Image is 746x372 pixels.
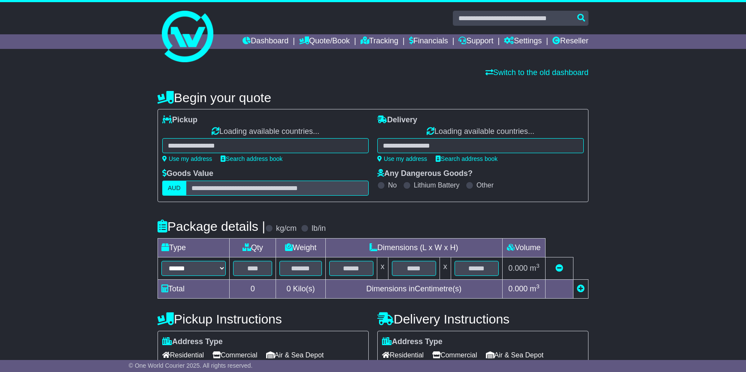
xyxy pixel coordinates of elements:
[536,283,540,290] sup: 3
[504,34,542,49] a: Settings
[377,169,473,178] label: Any Dangerous Goods?
[325,279,502,298] td: Dimensions in Centimetre(s)
[382,337,443,347] label: Address Type
[552,34,588,49] a: Reseller
[409,34,448,49] a: Financials
[414,181,460,189] label: Lithium Battery
[486,348,544,362] span: Air & Sea Depot
[508,264,528,272] span: 0.000
[129,362,253,369] span: © One World Courier 2025. All rights reserved.
[162,337,223,347] label: Address Type
[555,264,563,272] a: Remove this item
[266,348,324,362] span: Air & Sea Depot
[377,155,427,162] a: Use my address
[458,34,493,49] a: Support
[377,257,388,279] td: x
[162,348,204,362] span: Residential
[162,127,369,136] div: Loading available countries...
[530,284,540,293] span: m
[377,115,417,125] label: Delivery
[436,155,497,162] a: Search address book
[276,224,297,233] label: kg/cm
[377,127,584,136] div: Loading available countries...
[299,34,350,49] a: Quote/Book
[276,279,325,298] td: Kilo(s)
[162,181,186,196] label: AUD
[158,91,588,105] h4: Begin your quote
[485,68,588,77] a: Switch to the old dashboard
[536,263,540,269] sup: 3
[432,348,477,362] span: Commercial
[312,224,326,233] label: lb/in
[158,312,369,326] h4: Pickup Instructions
[158,238,230,257] td: Type
[388,181,397,189] label: No
[221,155,282,162] a: Search address book
[476,181,494,189] label: Other
[230,238,276,257] td: Qty
[162,115,197,125] label: Pickup
[158,219,265,233] h4: Package details |
[377,312,588,326] h4: Delivery Instructions
[577,284,585,293] a: Add new item
[361,34,398,49] a: Tracking
[212,348,257,362] span: Commercial
[530,264,540,272] span: m
[440,257,451,279] td: x
[502,238,545,257] td: Volume
[286,284,291,293] span: 0
[158,279,230,298] td: Total
[230,279,276,298] td: 0
[508,284,528,293] span: 0.000
[162,155,212,162] a: Use my address
[162,169,213,178] label: Goods Value
[243,34,288,49] a: Dashboard
[382,348,424,362] span: Residential
[325,238,502,257] td: Dimensions (L x W x H)
[276,238,325,257] td: Weight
